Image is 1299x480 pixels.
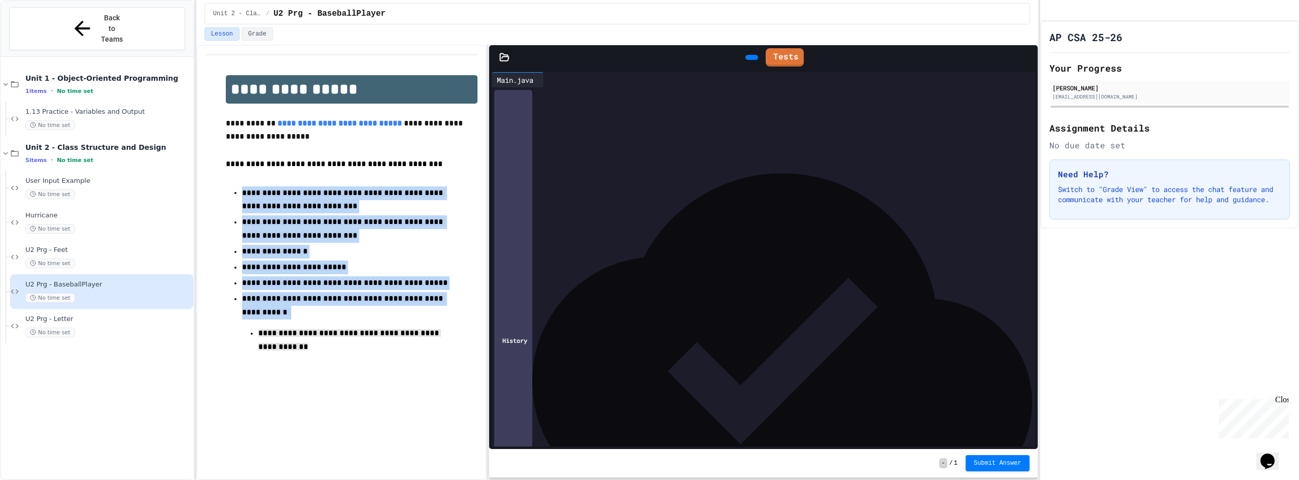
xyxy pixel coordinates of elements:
[25,259,75,268] span: No time set
[25,211,191,220] span: Hurricane
[25,157,47,164] span: 5 items
[25,108,191,116] span: 1.13 Practice - Variables and Output
[100,13,124,45] span: Back to Teams
[1052,83,1287,92] div: [PERSON_NAME]
[51,156,53,164] span: •
[51,87,53,95] span: •
[954,459,958,467] span: 1
[57,157,93,164] span: No time set
[1049,30,1122,44] h1: AP CSA 25-26
[25,293,75,303] span: No time set
[274,8,386,20] span: U2 Prg - BaseballPlayer
[25,74,191,83] span: Unit 1 - Object-Oriented Programming
[1052,93,1287,101] div: [EMAIL_ADDRESS][DOMAIN_NAME]
[25,120,75,130] span: No time set
[242,27,273,41] button: Grade
[1058,168,1281,180] h3: Need Help?
[9,7,185,50] button: Back to Teams
[966,455,1030,471] button: Submit Answer
[949,459,953,467] span: /
[25,224,75,234] span: No time set
[974,459,1021,467] span: Submit Answer
[25,88,47,94] span: 1 items
[57,88,93,94] span: No time set
[25,328,75,337] span: No time set
[1215,395,1289,438] iframe: chat widget
[25,280,191,289] span: U2 Prg - BaseballPlayer
[1256,439,1289,470] iframe: chat widget
[25,143,191,152] span: Unit 2 - Class Structure and Design
[766,48,804,67] a: Tests
[213,10,262,18] span: Unit 2 - Class Structure and Design
[204,27,240,41] button: Lesson
[1049,61,1290,75] h2: Your Progress
[25,189,75,199] span: No time set
[266,10,269,18] span: /
[492,75,538,85] div: Main.java
[939,458,947,468] span: -
[25,315,191,324] span: U2 Prg - Letter
[492,72,544,87] div: Main.java
[1049,139,1290,151] div: No due date set
[25,177,191,185] span: User Input Example
[25,246,191,254] span: U2 Prg - Feet
[1058,184,1281,205] p: Switch to "Grade View" to access the chat feature and communicate with your teacher for help and ...
[4,4,70,65] div: Chat with us now!Close
[1049,121,1290,135] h2: Assignment Details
